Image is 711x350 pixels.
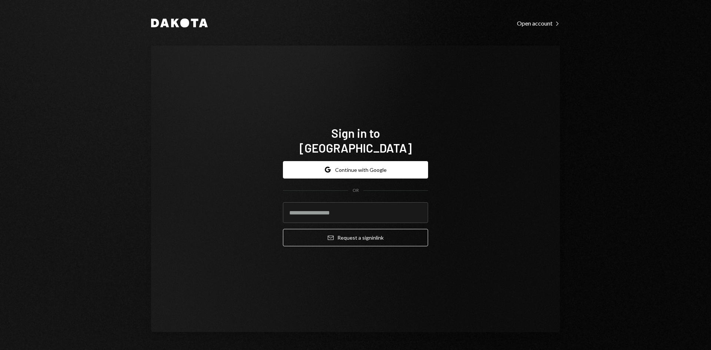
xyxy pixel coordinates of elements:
button: Continue with Google [283,161,428,179]
button: Request a signinlink [283,229,428,246]
a: Open account [517,19,560,27]
h1: Sign in to [GEOGRAPHIC_DATA] [283,126,428,155]
div: Open account [517,20,560,27]
div: OR [353,187,359,194]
